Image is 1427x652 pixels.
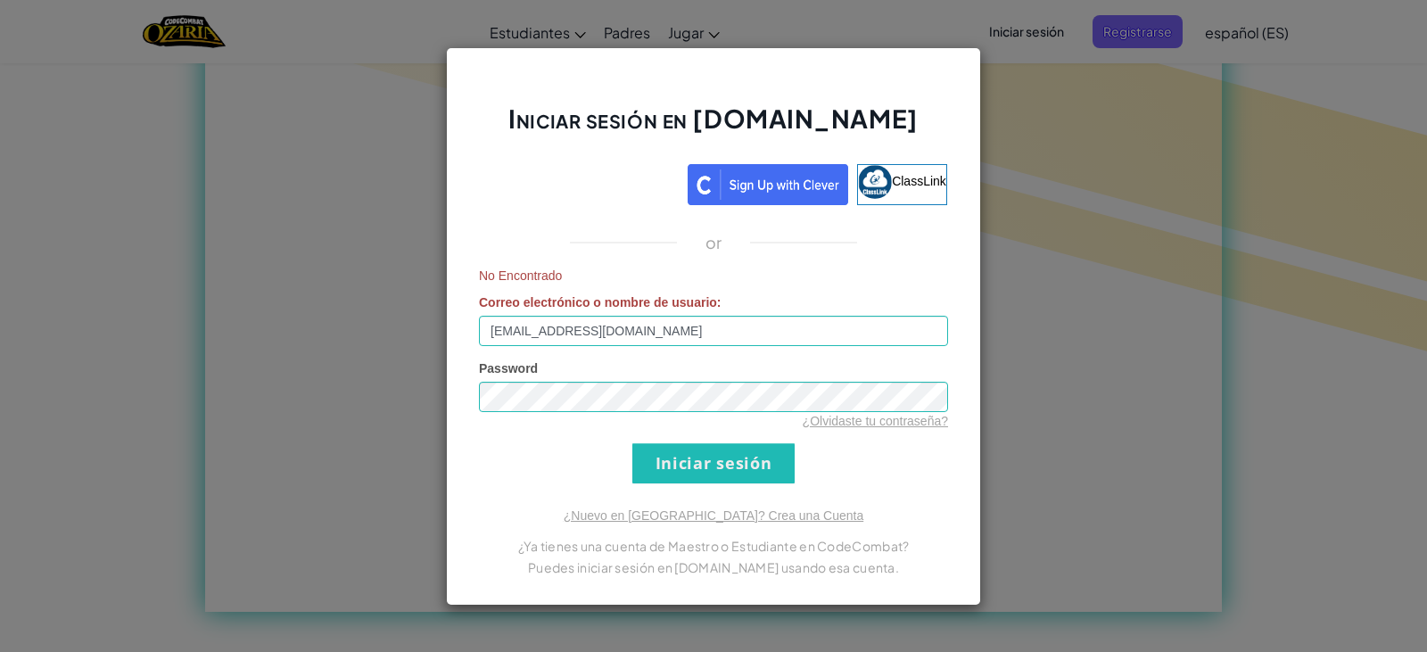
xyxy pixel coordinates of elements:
[564,508,863,523] a: ¿Nuevo en [GEOGRAPHIC_DATA]? Crea una Cuenta
[479,535,948,557] p: ¿Ya tienes una cuenta de Maestro o Estudiante en CodeCombat?
[479,267,948,285] span: No Encontrado
[479,295,717,309] span: Correo electrónico o nombre de usuario
[858,165,892,199] img: classlink-logo-small.png
[479,293,722,311] label: :
[705,232,722,253] p: or
[471,162,688,202] iframe: Botón Iniciar sesión con Google
[688,164,848,205] img: clever_sso_button@2x.png
[632,443,795,483] input: Iniciar sesión
[479,361,538,376] span: Password
[803,414,948,428] a: ¿Olvidaste tu contraseña?
[479,557,948,578] p: Puedes iniciar sesión en [DOMAIN_NAME] usando esa cuenta.
[479,102,948,153] h2: Iniciar sesión en [DOMAIN_NAME]
[892,173,946,187] span: ClassLink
